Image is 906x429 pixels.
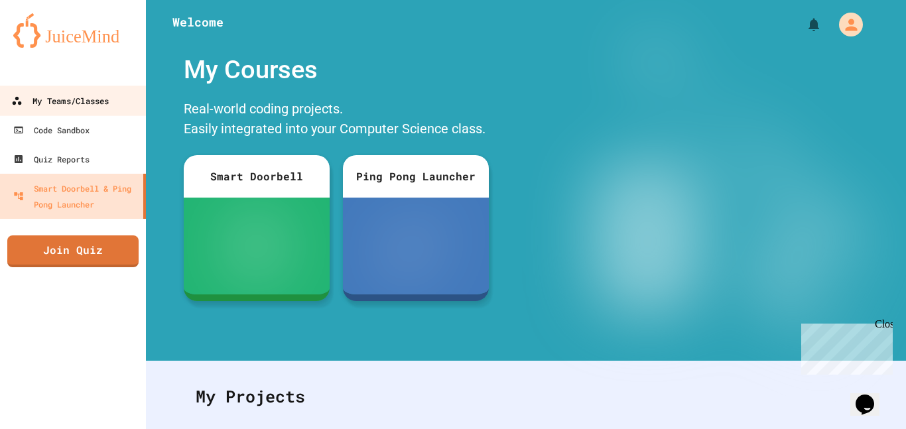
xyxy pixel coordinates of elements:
[11,93,109,109] div: My Teams/Classes
[5,5,92,84] div: Chat with us now!Close
[850,376,893,416] iframe: chat widget
[177,95,495,145] div: Real-world coding projects. Easily integrated into your Computer Science class.
[343,155,489,198] div: Ping Pong Launcher
[825,9,866,40] div: My Account
[13,122,90,138] div: Code Sandbox
[237,219,275,273] img: sdb-white.svg
[177,44,495,95] div: My Courses
[184,155,330,198] div: Smart Doorbell
[13,151,90,167] div: Quiz Reports
[538,44,893,347] img: banner-image-my-projects.png
[13,13,133,48] img: logo-orange.svg
[386,219,445,273] img: ppl-with-ball.png
[13,180,138,212] div: Smart Doorbell & Ping Pong Launcher
[796,318,893,375] iframe: chat widget
[7,235,139,267] a: Join Quiz
[781,13,825,36] div: My Notifications
[182,371,870,422] div: My Projects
